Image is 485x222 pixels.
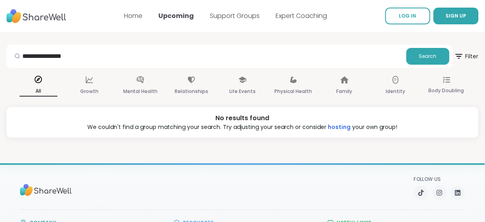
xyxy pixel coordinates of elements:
p: Growth [80,87,99,96]
a: TikTok [414,186,428,200]
a: Support Groups [210,11,260,20]
img: Sharewell [20,180,72,200]
p: Physical Health [275,87,312,96]
button: SIGN UP [434,8,479,24]
a: LOG IN [385,8,430,24]
a: hosting [328,123,351,131]
p: Life Events [229,87,256,96]
p: Identity [386,87,405,96]
button: Filter [454,45,479,68]
div: We couldn't find a group matching your search. Try adjusting your search or consider your own group! [13,123,472,131]
a: Upcoming [159,11,194,20]
span: Search [419,53,437,60]
div: No results found [13,113,472,123]
p: Body Doubling [429,86,464,95]
p: All [20,86,57,97]
img: ShareWell Nav Logo [6,5,66,27]
button: Search [406,48,450,65]
p: Family [337,87,353,96]
p: Mental Health [123,87,158,96]
p: Relationships [175,87,208,96]
a: Home [124,11,143,20]
a: Expert Coaching [276,11,327,20]
a: Instagram [432,186,447,200]
span: LOG IN [399,12,416,19]
a: LinkedIn [451,186,465,200]
span: SIGN UP [446,12,467,19]
p: Follow Us [414,176,465,182]
span: Filter [454,47,479,66]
